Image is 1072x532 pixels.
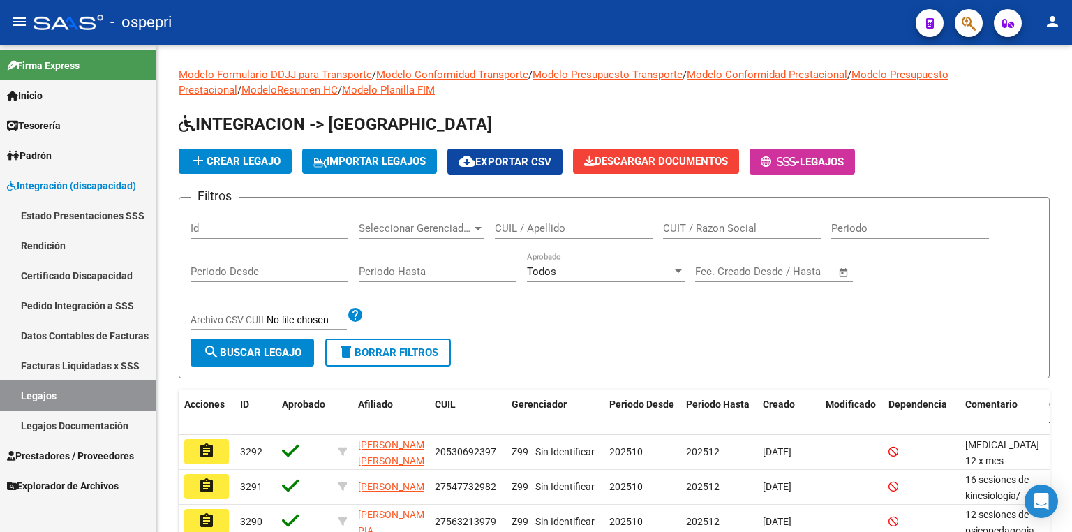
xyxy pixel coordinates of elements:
[604,390,680,436] datatable-header-cell: Periodo Desde
[325,339,451,367] button: Borrar Filtros
[800,156,844,168] span: Legajos
[240,516,262,527] span: 3290
[358,481,433,492] span: [PERSON_NAME]
[190,152,207,169] mat-icon: add
[347,306,364,323] mat-icon: help
[527,265,556,278] span: Todos
[338,346,438,359] span: Borrar Filtros
[965,399,1018,410] span: Comentario
[695,265,752,278] input: Fecha inicio
[179,149,292,174] button: Crear Legajo
[687,68,847,81] a: Modelo Conformidad Prestacional
[240,481,262,492] span: 3291
[435,399,456,410] span: CUIL
[686,446,720,457] span: 202512
[7,118,61,133] span: Tesorería
[198,478,215,494] mat-icon: assignment
[359,222,472,235] span: Seleccionar Gerenciador
[190,155,281,168] span: Crear Legajo
[7,148,52,163] span: Padrón
[282,399,325,410] span: Aprobado
[198,443,215,459] mat-icon: assignment
[435,481,496,492] span: 27547732982
[506,390,604,436] datatable-header-cell: Gerenciador
[191,186,239,206] h3: Filtros
[609,446,643,457] span: 202510
[435,446,496,457] span: 20530692397
[763,481,791,492] span: [DATE]
[680,390,757,436] datatable-header-cell: Periodo Hasta
[750,149,855,175] button: -Legajos
[7,178,136,193] span: Integración (discapacidad)
[179,390,234,436] datatable-header-cell: Acciones
[267,314,347,327] input: Archivo CSV CUIL
[836,265,852,281] button: Open calendar
[757,390,820,436] datatable-header-cell: Creado
[376,68,528,81] a: Modelo Conformidad Transporte
[609,516,643,527] span: 202510
[883,390,960,436] datatable-header-cell: Dependencia
[573,149,739,174] button: Descargar Documentos
[763,446,791,457] span: [DATE]
[240,399,249,410] span: ID
[179,68,372,81] a: Modelo Formulario DDJJ para Transporte
[512,481,595,492] span: Z99 - Sin Identificar
[241,84,338,96] a: ModeloResumen HC
[7,478,119,494] span: Explorador de Archivos
[276,390,332,436] datatable-header-cell: Aprobado
[686,516,720,527] span: 202512
[358,399,393,410] span: Afiliado
[761,156,800,168] span: -
[240,446,262,457] span: 3292
[203,343,220,360] mat-icon: search
[763,399,795,410] span: Creado
[512,399,567,410] span: Gerenciador
[191,314,267,325] span: Archivo CSV CUIL
[184,399,225,410] span: Acciones
[609,481,643,492] span: 202510
[11,13,28,30] mat-icon: menu
[7,88,43,103] span: Inicio
[7,448,134,464] span: Prestadores / Proveedores
[686,399,750,410] span: Periodo Hasta
[198,512,215,529] mat-icon: assignment
[429,390,506,436] datatable-header-cell: CUIL
[352,390,429,436] datatable-header-cell: Afiliado
[686,481,720,492] span: 202512
[764,265,832,278] input: Fecha fin
[888,399,947,410] span: Dependencia
[110,7,172,38] span: - ospepri
[763,516,791,527] span: [DATE]
[338,343,355,360] mat-icon: delete
[7,58,80,73] span: Firma Express
[435,516,496,527] span: 27563213979
[313,155,426,168] span: IMPORTAR LEGAJOS
[960,390,1043,436] datatable-header-cell: Comentario
[533,68,683,81] a: Modelo Presupuesto Transporte
[512,516,595,527] span: Z99 - Sin Identificar
[203,346,301,359] span: Buscar Legajo
[609,399,674,410] span: Periodo Desde
[584,155,728,168] span: Descargar Documentos
[447,149,563,175] button: Exportar CSV
[826,399,876,410] span: Modificado
[820,390,883,436] datatable-header-cell: Modificado
[191,339,314,367] button: Buscar Legajo
[459,156,551,168] span: Exportar CSV
[1044,13,1061,30] mat-icon: person
[459,153,475,170] mat-icon: cloud_download
[1025,485,1058,518] div: Open Intercom Messenger
[342,84,435,96] a: Modelo Planilla FIM
[234,390,276,436] datatable-header-cell: ID
[358,439,433,466] span: [PERSON_NAME] [PERSON_NAME]
[179,114,492,134] span: INTEGRACION -> [GEOGRAPHIC_DATA]
[512,446,595,457] span: Z99 - Sin Identificar
[302,149,437,174] button: IMPORTAR LEGAJOS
